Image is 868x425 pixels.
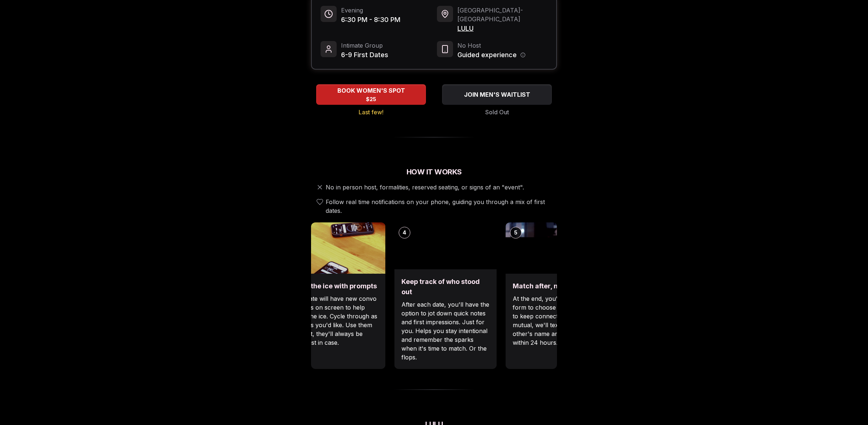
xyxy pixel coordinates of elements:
[513,281,601,291] h3: Match after, not during
[457,41,525,50] span: No Host
[341,41,388,50] span: Intimate Group
[394,222,497,269] img: Keep track of who stood out
[505,222,608,274] img: Match after, not during
[457,6,547,23] span: [GEOGRAPHIC_DATA] - [GEOGRAPHIC_DATA]
[341,15,400,25] span: 6:30 PM - 8:30 PM
[341,50,388,60] span: 6-9 First Dates
[290,294,378,347] p: Each date will have new convo prompts on screen to help break the ice. Cycle through as many as y...
[457,23,547,34] span: LULU
[341,6,400,15] span: Evening
[316,84,426,105] button: BOOK WOMEN'S SPOT - Last few!
[401,277,489,297] h3: Keep track of who stood out
[457,50,517,60] span: Guided experience
[366,96,376,103] span: $25
[510,227,521,239] div: 5
[326,183,524,192] span: No in person host, formalities, reserved seating, or signs of an "event".
[290,281,378,291] h3: Break the ice with prompts
[442,84,552,105] button: JOIN MEN'S WAITLIST - Sold Out
[401,300,489,362] p: After each date, you'll have the option to jot down quick notes and first impressions. Just for y...
[283,222,385,274] img: Break the ice with prompts
[359,108,384,117] span: Last few!
[326,197,554,215] span: Follow real time notifications on your phone, guiding you through a mix of first dates.
[336,86,407,95] span: BOOK WOMEN'S SPOT
[463,90,532,99] span: JOIN MEN'S WAITLIST
[311,167,557,177] h2: How It Works
[399,227,410,239] div: 4
[513,294,601,347] p: At the end, you'll get a match form to choose who you'd like to keep connecting with. If it's mut...
[520,52,525,58] button: Host information
[485,108,509,117] span: Sold Out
